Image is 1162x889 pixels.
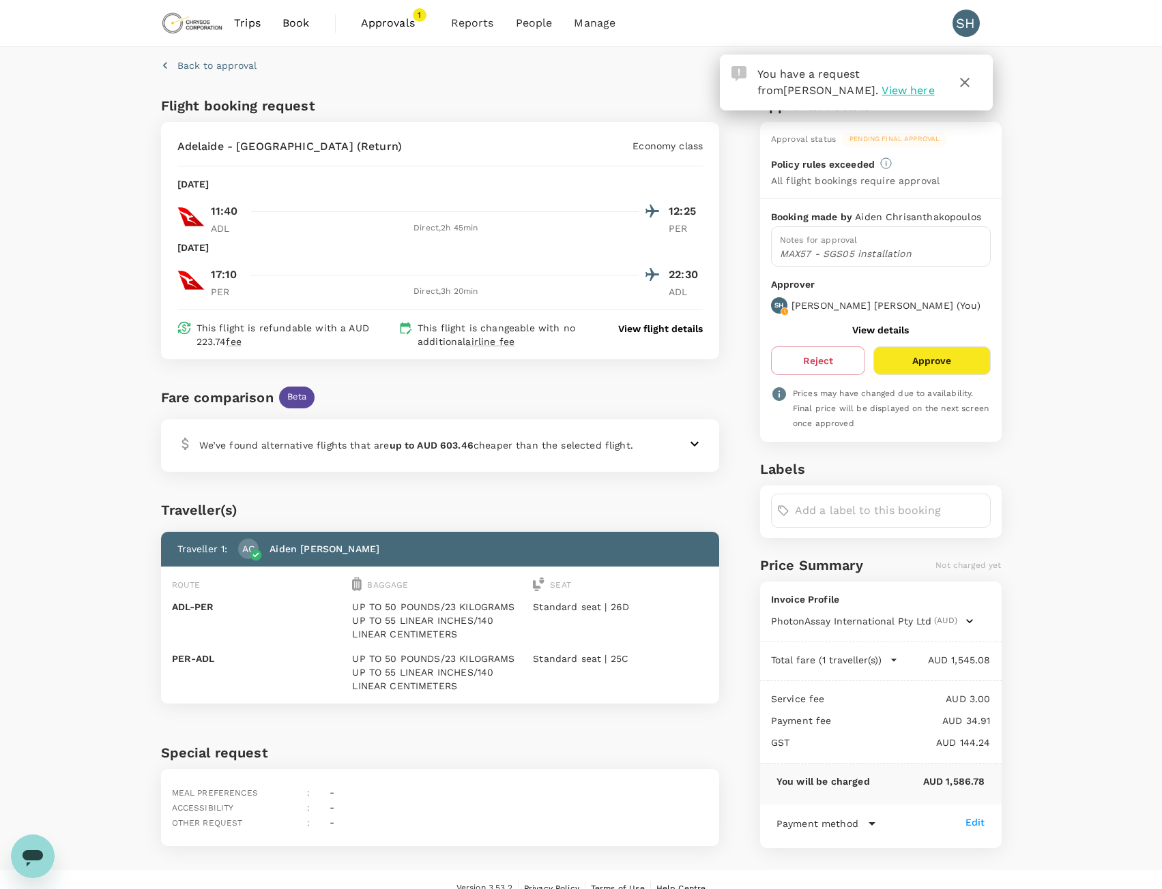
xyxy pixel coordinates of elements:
span: Reports [451,15,494,31]
p: ADL - PER [172,600,347,614]
p: GST [771,736,789,749]
span: : [307,818,310,828]
p: Policy rules exceeded [771,157,875,171]
span: Other request [172,818,243,828]
p: All flight bookings require approval [771,174,940,187]
button: View flight details [618,322,703,335]
p: ADL [669,285,703,299]
button: Back to approval [161,59,257,72]
button: Total fare (1 traveller(s)) [771,653,898,667]
p: Economy class [633,139,703,153]
p: Aiden Chrisanthakopoulos [855,210,981,224]
p: [DATE] [177,241,209,254]
span: Approvals [361,15,429,31]
p: You will be charged [776,774,870,788]
span: Beta [279,391,315,404]
p: This flight is refundable with a AUD 223.74 [197,321,393,348]
p: 22:30 [669,267,703,283]
p: Aiden [PERSON_NAME] [270,542,379,556]
img: Approval Request [731,66,746,81]
p: AUD 1,586.78 [870,774,985,788]
span: Prices may have changed due to availability. Final price will be displayed on the next screen onc... [793,389,989,428]
span: Pending final approval [841,134,948,144]
p: AUD 144.24 [789,736,990,749]
img: baggage-icon [352,577,362,591]
p: AUD 34.91 [832,714,991,727]
p: Approver [771,277,991,292]
div: Traveller(s) [161,499,720,521]
p: Total fare (1 traveller(s)) [771,653,882,667]
p: Service fee [771,692,825,706]
p: Payment fee [771,714,832,727]
span: : [307,803,310,813]
span: Meal preferences [172,788,258,798]
p: We’ve found alternative flights that are cheaper than the selected flight. [199,438,633,452]
b: up to AUD 603.46 [390,440,474,451]
p: AC [242,542,255,556]
div: Fare comparison [161,387,274,408]
div: - [324,810,334,830]
img: seat-icon [533,577,544,591]
div: - [324,795,334,815]
span: Book [282,15,310,31]
p: MAX57 - SGS05 installation [780,247,982,260]
span: Trips [234,15,261,31]
div: Direct , 3h 20min [253,285,639,299]
span: [PERSON_NAME] [783,84,875,97]
span: fee [226,336,241,347]
p: This flight is changeable with no additional [418,321,592,348]
p: AUD 3.00 [825,692,991,706]
p: Traveller 1 : [177,542,228,556]
p: [DATE] [177,177,209,191]
div: - [324,780,334,800]
h6: Labels [760,458,1002,480]
p: PER [669,222,703,235]
p: PER - ADL [172,652,347,665]
p: Adelaide - [GEOGRAPHIC_DATA] (Return) [177,138,403,155]
p: UP TO 50 POUNDS/23 KILOGRAMS UP TO 55 LINEAR INCHES/140 LINEAR CENTIMETERS [352,652,527,693]
span: You have a request from . [757,67,879,97]
img: QF [177,267,205,294]
p: PER [211,285,245,299]
p: AUD 1,545.08 [898,653,991,667]
p: Invoice Profile [771,592,991,606]
button: View details [852,325,909,335]
span: airline fee [465,336,514,347]
iframe: Button to launch messaging window [11,834,55,878]
img: QF [177,203,205,230]
p: Booking made by [771,210,855,224]
img: Chrysos Corporation [161,8,224,38]
div: Edit [965,815,985,829]
span: (AUD) [934,614,957,628]
button: Approve [873,346,990,375]
span: People [516,15,553,31]
p: UP TO 50 POUNDS/23 KILOGRAMS UP TO 55 LINEAR INCHES/140 LINEAR CENTIMETERS [352,600,527,641]
input: Add a label to this booking [795,500,985,522]
span: Notes for approval [780,235,858,245]
div: Approval status [771,133,836,147]
div: SH [953,10,980,37]
span: Seat [550,580,571,590]
span: : [307,788,310,798]
p: Standard seat | 26D [533,600,708,614]
span: Route [172,580,201,590]
span: Baggage [367,580,408,590]
button: Reject [771,346,865,375]
span: 1 [413,8,426,22]
p: Payment method [776,817,858,830]
p: 12:25 [669,203,703,220]
button: PhotonAssay International Pty Ltd(AUD) [771,614,974,628]
p: SH [774,301,783,310]
p: ADL [211,222,245,235]
h6: Flight booking request [161,95,437,117]
p: 11:40 [211,203,238,220]
div: Direct , 2h 45min [253,222,639,235]
p: Standard seat | 25C [533,652,708,665]
p: Back to approval [177,59,257,72]
span: Not charged yet [935,560,1001,570]
span: Accessibility [172,803,234,813]
span: Manage [574,15,615,31]
h6: Price Summary [760,554,863,576]
span: PhotonAssay International Pty Ltd [771,614,931,628]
